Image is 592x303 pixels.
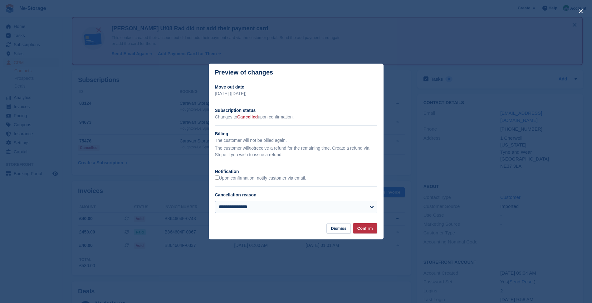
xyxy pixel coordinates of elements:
h2: Billing [215,131,377,137]
span: Cancelled [237,114,258,119]
label: Cancellation reason [215,192,257,197]
h2: Notification [215,168,377,175]
p: The customer will receive a refund for the remaining time. Create a refund via Stripe if you wish... [215,145,377,158]
h2: Move out date [215,84,377,90]
button: Dismiss [326,223,351,233]
input: Upon confirmation, notify customer via email. [215,176,219,180]
p: [DATE] ([DATE]) [215,90,377,97]
p: The customer will not be billed again. [215,137,377,144]
p: Changes to upon confirmation. [215,114,377,120]
button: Confirm [353,223,377,233]
button: close [576,6,586,16]
em: not [249,146,255,151]
h2: Subscription status [215,107,377,114]
label: Upon confirmation, notify customer via email. [215,176,306,181]
p: Preview of changes [215,69,273,76]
